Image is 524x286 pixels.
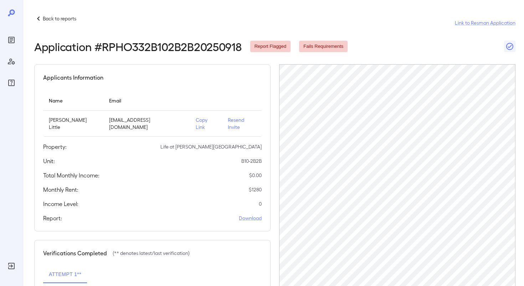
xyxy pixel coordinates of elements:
button: Close Report [504,41,515,52]
h5: Income Level: [43,200,78,208]
h5: Monthly Rent: [43,185,78,194]
h5: Property: [43,142,67,151]
p: [EMAIL_ADDRESS][DOMAIN_NAME] [109,116,184,131]
p: B10-2B2B [241,157,262,165]
p: Resend Invite [228,116,256,131]
h2: Application # RPHO332B102B2B20250918 [34,40,242,53]
div: Log Out [6,260,17,272]
div: Reports [6,34,17,46]
p: $ 1280 [249,186,262,193]
h5: Unit: [43,157,55,165]
button: Attempt 1** [43,266,87,283]
div: FAQ [6,77,17,89]
span: Fails Requirements [299,43,348,50]
h5: Total Monthly Income: [43,171,99,180]
h5: Applicants Information [43,73,103,82]
p: [PERSON_NAME] Little [49,116,98,131]
a: Download [239,215,262,222]
p: Life at [PERSON_NAME][GEOGRAPHIC_DATA] [160,143,262,150]
h5: Verifications Completed [43,249,107,257]
th: Email [103,90,190,111]
p: Back to reports [43,15,76,22]
p: $ 0.00 [249,172,262,179]
p: 0 [259,200,262,207]
table: simple table [43,90,262,137]
h5: Report: [43,214,62,222]
span: Report Flagged [250,43,291,50]
p: (** denotes latest/last verification) [113,250,190,257]
a: Link to Resman Application [455,19,515,26]
p: Copy Link [196,116,217,131]
div: Manage Users [6,56,17,67]
th: Name [43,90,103,111]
